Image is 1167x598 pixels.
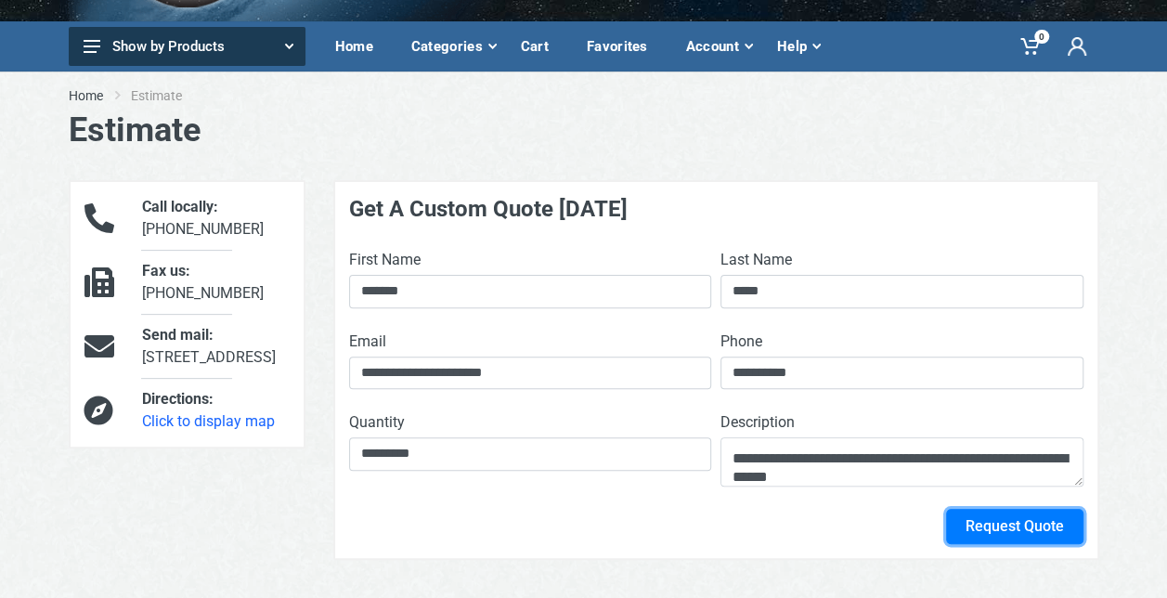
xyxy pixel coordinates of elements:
a: Home [322,21,398,71]
div: Home [322,27,398,66]
li: Estimate [131,86,210,105]
div: Categories [398,27,508,66]
a: Click to display map [142,412,275,430]
a: Favorites [574,21,673,71]
label: Quantity [349,411,405,434]
div: Help [764,27,832,66]
a: Cart [508,21,574,71]
div: Cart [508,27,574,66]
div: Favorites [574,27,673,66]
div: [PHONE_NUMBER] [128,260,303,305]
label: Description [720,411,795,434]
span: Directions: [142,390,214,408]
nav: breadcrumb [69,86,1099,105]
label: Email [349,331,386,353]
span: Call locally: [142,198,218,215]
h1: Estimate [69,110,1099,150]
div: [PHONE_NUMBER] [128,196,303,240]
span: 0 [1034,30,1049,44]
a: 0 [1007,21,1055,71]
label: Phone [720,331,762,353]
label: First Name [349,249,421,271]
button: Request Quote [946,509,1083,544]
span: Send mail: [142,326,214,344]
label: Last Name [720,249,792,271]
h4: Get A Custom Quote [DATE] [349,196,1083,223]
div: [STREET_ADDRESS] [128,324,303,369]
button: Show by Products [69,27,305,66]
a: Home [69,86,103,105]
span: Fax us: [142,262,190,279]
div: Account [673,27,764,66]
